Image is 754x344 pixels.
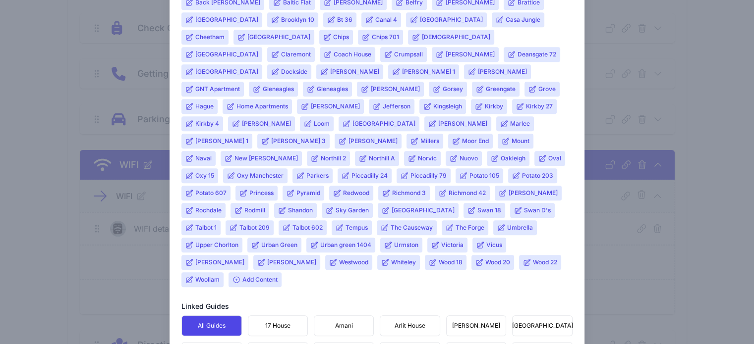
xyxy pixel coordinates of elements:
[195,258,244,266] input: [PERSON_NAME]
[249,189,274,197] input: Princess
[485,258,510,266] input: Wood 20
[460,154,478,162] input: Nuovo
[383,102,410,110] input: Jefferson
[296,189,320,197] input: Pyramid
[512,322,573,330] span: [GEOGRAPHIC_DATA]
[333,33,349,41] input: Chips
[237,172,284,180] input: Oxy Manchester
[248,315,308,336] button: 17 House
[486,85,516,93] input: Greengate
[336,206,369,214] input: Sky Garden
[351,172,388,180] input: Piccadilly 24
[229,272,282,287] span: Add Content
[320,241,371,249] input: Urban green 1404
[518,50,556,58] input: Deansgate 72
[446,50,495,58] input: [PERSON_NAME]
[439,258,463,266] input: Wood 18
[443,85,463,93] input: Gorsey
[314,120,330,128] input: Loom
[449,189,486,197] input: Richmond 42
[195,241,238,249] input: Upper Chorlton
[486,241,502,249] input: Vicus
[244,206,265,214] input: Rodmill
[195,189,227,197] input: Potato 607
[343,189,369,197] input: Redwood
[321,154,346,162] input: Northill 2
[485,102,503,110] input: Kirkby
[311,102,360,110] input: [PERSON_NAME]
[433,102,462,110] input: Kingsleigh
[533,258,557,266] input: Wood 22
[391,258,416,266] input: Whiteley
[456,224,484,232] input: The Forge
[395,322,425,330] span: Arlit House
[452,322,500,330] span: [PERSON_NAME]
[281,68,307,76] input: Dockside
[369,154,395,162] input: Northill A
[477,206,501,214] input: Swan 18
[507,224,533,232] input: Umbrella
[392,189,426,197] input: Richmond 3
[512,315,572,336] button: [GEOGRAPHIC_DATA]
[271,137,326,145] input: [PERSON_NAME] 3
[348,137,398,145] input: [PERSON_NAME]
[375,16,397,24] input: Canal 4
[195,50,258,58] input: [GEOGRAPHIC_DATA]
[181,315,241,336] button: All Guides
[380,315,440,336] button: Arlit House
[441,241,464,249] input: Victoria
[469,172,499,180] input: Potato 105
[339,258,368,266] input: Westwood
[438,120,487,128] input: [PERSON_NAME]
[263,85,294,93] input: Gleneagles
[281,50,311,58] input: Claremont
[236,102,288,110] input: Home Apartments
[462,137,489,145] input: Moor End
[538,85,556,93] input: Grove
[195,68,258,76] input: [GEOGRAPHIC_DATA]
[292,224,323,232] input: Talbot 602
[195,206,222,214] input: Rochdale
[512,137,529,145] input: Mount
[410,172,447,180] input: Piccadilly 79
[394,241,418,249] input: Urmston
[394,50,423,58] input: Crumpsall
[335,322,353,330] span: Amani
[247,33,310,41] input: [GEOGRAPHIC_DATA]
[181,301,229,311] h2: Linked Guides
[526,102,553,110] input: Kirkby 27
[234,154,298,162] input: New [PERSON_NAME]
[524,206,551,214] input: Swan D's
[195,120,219,128] input: Kirkby 4
[330,68,379,76] input: [PERSON_NAME]
[195,172,214,180] input: Oxy 15
[281,16,314,24] input: Brooklyn 10
[195,102,214,110] input: Hague
[501,154,525,162] input: Oakleigh
[352,120,415,128] input: [GEOGRAPHIC_DATA]
[422,33,490,41] input: [DEMOGRAPHIC_DATA]
[371,85,420,93] input: [PERSON_NAME]
[548,154,561,162] input: Oval
[506,16,540,24] input: Casa Jungle
[195,16,258,24] input: [GEOGRAPHIC_DATA]
[195,224,217,232] input: Talbot 1
[509,189,558,197] input: [PERSON_NAME]
[242,120,291,128] input: [PERSON_NAME]
[195,33,225,41] input: Cheetham
[317,85,348,93] input: Gleneagles
[402,68,455,76] input: [PERSON_NAME] 1
[478,68,527,76] input: [PERSON_NAME]
[522,172,553,180] input: Potato 203
[372,33,399,41] input: Chips 701
[288,206,313,214] input: Shandon
[391,224,433,232] input: The Causeway
[198,322,226,330] span: All Guides
[337,16,352,24] input: Bt 36
[195,276,220,284] input: Woollam
[261,241,297,249] input: Urban Green
[195,85,240,93] input: GNT Apartment
[314,315,374,336] button: Amani
[510,120,530,128] input: Marlee
[420,16,483,24] input: [GEOGRAPHIC_DATA]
